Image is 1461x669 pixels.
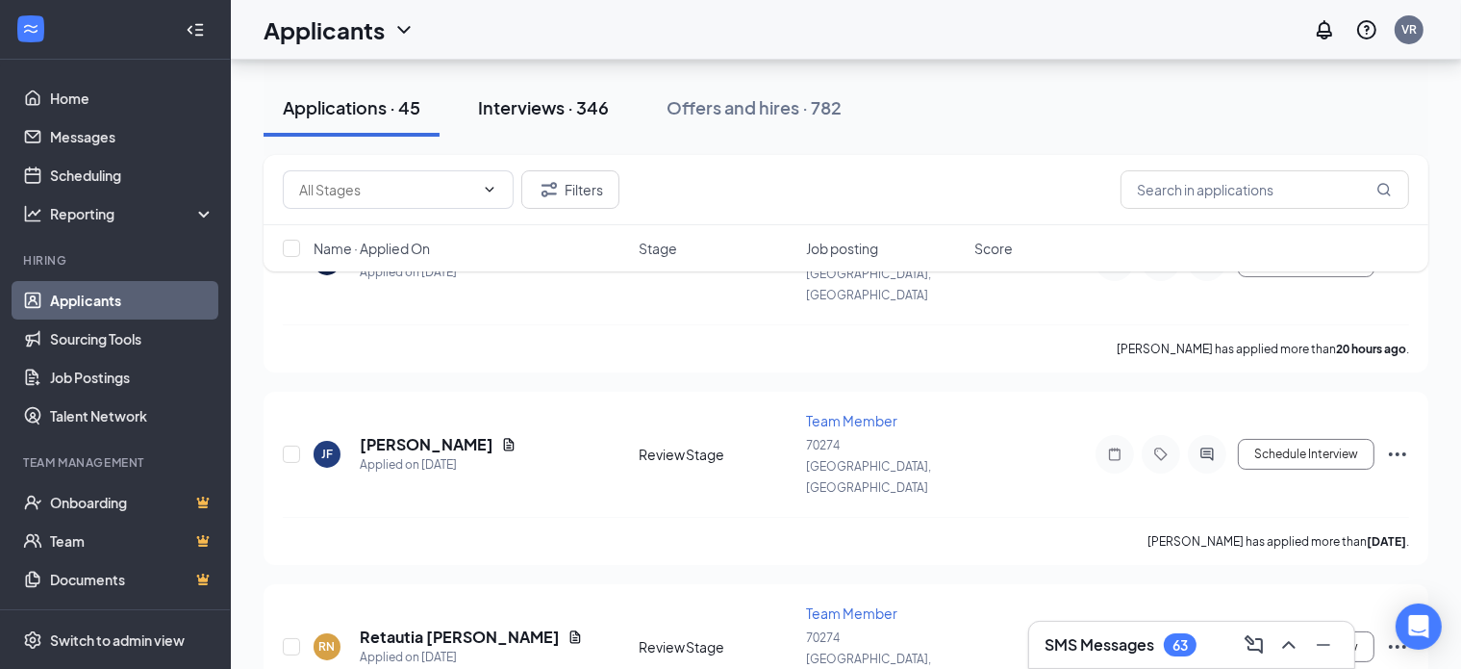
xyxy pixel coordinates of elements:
div: Applied on [DATE] [360,648,583,667]
input: Search in applications [1121,170,1409,209]
div: Applied on [DATE] [360,455,516,475]
svg: ComposeMessage [1243,633,1266,656]
svg: ChevronDown [482,182,497,197]
svg: Filter [538,178,561,201]
a: OnboardingCrown [50,483,214,522]
div: Switch to admin view [50,630,185,650]
svg: Document [567,630,583,645]
div: Review Stage [639,637,795,656]
p: [PERSON_NAME] has applied more than . [1147,533,1409,550]
button: ChevronUp [1273,630,1304,660]
div: Team Management [23,454,211,471]
a: Messages [50,117,214,156]
svg: Analysis [23,204,42,223]
div: Interviews · 346 [478,95,609,119]
svg: Ellipses [1386,443,1409,466]
svg: ChevronDown [392,18,416,41]
span: 70274 [GEOGRAPHIC_DATA], [GEOGRAPHIC_DATA] [806,438,931,495]
b: 20 hours ago [1336,342,1406,356]
div: Reporting [50,204,215,223]
svg: MagnifyingGlass [1376,182,1392,197]
div: Offers and hires · 782 [667,95,842,119]
span: 70274 [GEOGRAPHIC_DATA], [GEOGRAPHIC_DATA] [806,245,931,302]
button: Schedule Interview [1238,439,1374,470]
svg: Collapse [186,20,205,39]
span: Stage [639,239,677,258]
input: All Stages [299,179,474,200]
svg: Ellipses [1386,635,1409,658]
h5: [PERSON_NAME] [360,434,493,455]
h1: Applicants [264,13,385,46]
div: Hiring [23,252,211,269]
button: Minimize [1308,630,1339,660]
a: Home [50,79,214,117]
a: Job Postings [50,358,214,397]
svg: ChevronUp [1277,633,1300,656]
svg: Tag [1149,447,1172,462]
p: [PERSON_NAME] has applied more than . [1117,341,1409,357]
div: Applications · 45 [283,95,420,119]
svg: ActiveChat [1196,447,1219,462]
svg: Minimize [1312,633,1335,656]
svg: Document [501,437,516,452]
h3: SMS Messages [1045,634,1154,656]
a: TeamCrown [50,522,214,560]
a: Applicants [50,281,214,320]
div: 63 [1172,637,1188,654]
svg: Notifications [1313,18,1336,41]
span: Job posting [806,239,878,258]
a: Talent Network [50,397,214,435]
span: Team Member [806,605,897,622]
a: SurveysCrown [50,599,214,637]
svg: Note [1103,447,1126,462]
svg: QuestionInfo [1355,18,1378,41]
div: RN [319,638,336,655]
button: ComposeMessage [1239,630,1270,660]
span: Score [974,239,1013,258]
a: DocumentsCrown [50,560,214,599]
svg: Settings [23,630,42,650]
div: VR [1401,21,1417,38]
a: Sourcing Tools [50,320,214,358]
button: Filter Filters [521,170,619,209]
b: [DATE] [1367,534,1406,549]
a: Scheduling [50,156,214,194]
div: JF [321,446,333,462]
span: Team Member [806,412,897,429]
h5: Retautia [PERSON_NAME] [360,627,560,648]
div: Open Intercom Messenger [1396,604,1442,650]
div: Review Stage [639,445,795,464]
span: Name · Applied On [314,239,430,258]
svg: WorkstreamLogo [21,19,40,39]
